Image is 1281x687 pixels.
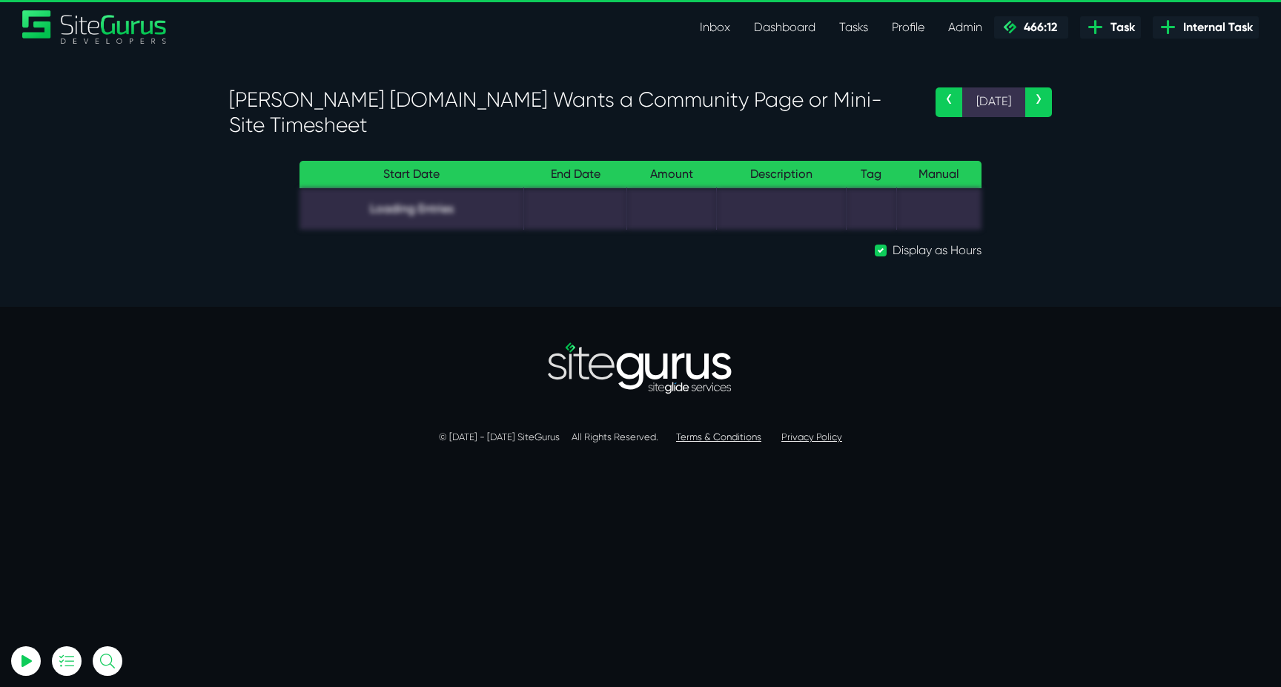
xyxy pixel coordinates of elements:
th: Tag [846,161,897,188]
img: Sitegurus Logo [22,10,168,44]
a: Internal Task [1153,16,1259,39]
p: © [DATE] - [DATE] SiteGurus All Rights Reserved. [229,430,1052,445]
a: Admin [936,13,994,42]
th: Description [716,161,846,188]
span: Internal Task [1177,19,1253,36]
span: Task [1105,19,1135,36]
a: Dashboard [742,13,827,42]
a: 466:12 [994,16,1068,39]
a: Privacy Policy [781,431,842,442]
span: [DATE] [962,87,1025,117]
a: Task [1080,16,1141,39]
td: Loading Entries [299,188,524,230]
h3: [PERSON_NAME] [DOMAIN_NAME] Wants a Community Page or Mini-Site Timesheet [229,87,913,137]
a: Inbox [688,13,742,42]
a: › [1025,87,1052,117]
a: Terms & Conditions [676,431,761,442]
th: Manual [897,161,982,188]
a: Tasks [827,13,880,42]
span: 466:12 [1018,20,1057,34]
th: Start Date [299,161,524,188]
a: SiteGurus [22,10,168,44]
label: Display as Hours [893,242,982,259]
th: End Date [524,161,627,188]
a: ‹ [936,87,962,117]
a: Profile [880,13,936,42]
th: Amount [627,161,717,188]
